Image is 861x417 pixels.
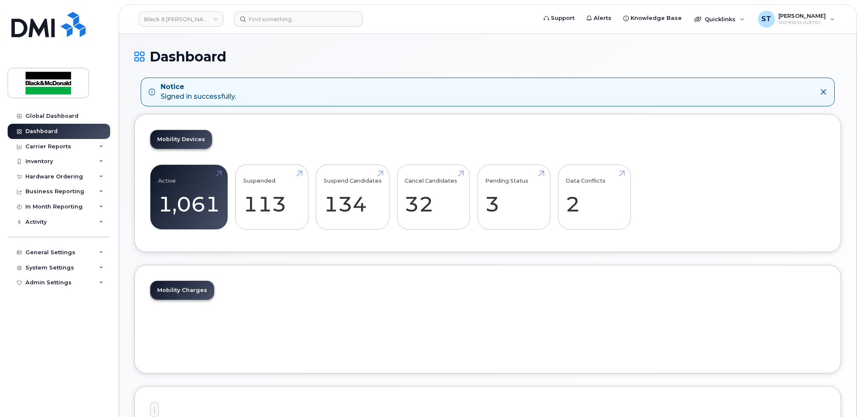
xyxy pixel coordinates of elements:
a: Suspended 113 [243,169,300,225]
a: Mobility Charges [150,281,214,300]
a: Active 1,061 [158,169,220,225]
a: Cancel Candidates 32 [405,169,462,225]
strong: Notice [161,82,236,92]
a: Data Conflicts 2 [566,169,623,225]
a: Suspend Candidates 134 [324,169,382,225]
div: Signed in successfully. [161,82,236,102]
a: Pending Status 3 [485,169,542,225]
a: Mobility Devices [150,130,212,149]
h1: Dashboard [134,49,841,64]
